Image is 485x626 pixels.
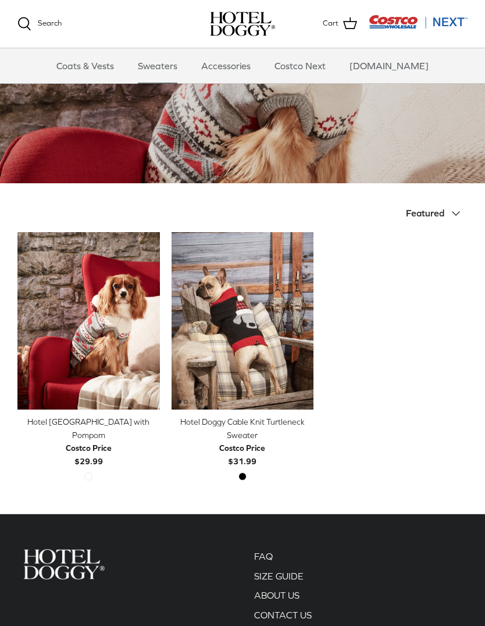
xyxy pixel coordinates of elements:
[66,442,112,454] div: Costco Price
[264,48,336,83] a: Costco Next
[17,17,62,31] a: Search
[66,442,112,465] b: $29.99
[406,208,444,218] span: Featured
[339,48,439,83] a: [DOMAIN_NAME]
[369,15,468,29] img: Costco Next
[323,17,338,30] span: Cart
[17,415,160,468] a: Hotel [GEOGRAPHIC_DATA] with Pompom Costco Price$29.99
[254,590,299,600] a: ABOUT US
[323,16,357,31] a: Cart
[210,12,275,36] img: hoteldoggycom
[406,201,468,226] button: Featured
[17,415,160,442] div: Hotel [GEOGRAPHIC_DATA] with Pompom
[172,415,314,468] a: Hotel Doggy Cable Knit Turtleneck Sweater Costco Price$31.99
[254,571,304,581] a: SIZE GUIDE
[172,415,314,442] div: Hotel Doggy Cable Knit Turtleneck Sweater
[127,48,188,83] a: Sweaters
[369,22,468,31] a: Visit Costco Next
[38,19,62,27] span: Search
[254,610,312,620] a: CONTACT US
[210,12,275,36] a: hoteldoggy.com hoteldoggycom
[219,442,265,454] div: Costco Price
[17,232,160,410] a: Hotel Doggy Fair Isle Sweater with Pompom
[46,48,124,83] a: Coats & Vests
[191,48,261,83] a: Accessories
[172,232,314,410] a: Hotel Doggy Cable Knit Turtleneck Sweater
[254,551,273,561] a: FAQ
[219,442,265,465] b: $31.99
[23,549,105,579] img: Hotel Doggy Costco Next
